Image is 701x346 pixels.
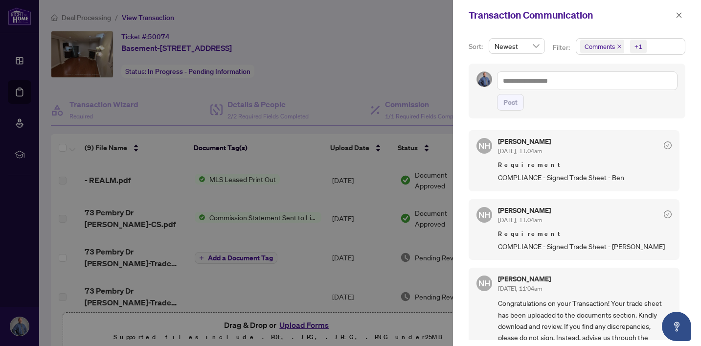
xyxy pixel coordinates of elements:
[478,277,490,290] span: NH
[497,94,524,111] button: Post
[478,208,490,221] span: NH
[498,285,542,292] span: [DATE], 11:04am
[662,312,691,341] button: Open asap
[585,42,615,51] span: Comments
[498,229,672,239] span: Requirement
[498,160,672,170] span: Requirement
[676,12,682,19] span: close
[478,139,490,152] span: NH
[498,276,551,282] h5: [PERSON_NAME]
[477,72,492,87] img: Profile Icon
[498,216,542,224] span: [DATE], 11:04am
[469,41,485,52] p: Sort:
[498,138,551,145] h5: [PERSON_NAME]
[498,241,672,252] span: COMPLIANCE - Signed Trade Sheet - [PERSON_NAME]
[498,147,542,155] span: [DATE], 11:04am
[469,8,673,23] div: Transaction Communication
[664,141,672,149] span: check-circle
[553,42,571,53] p: Filter:
[495,39,539,53] span: Newest
[498,172,672,183] span: COMPLIANCE - Signed Trade Sheet - Ben
[617,44,622,49] span: close
[580,40,624,53] span: Comments
[498,207,551,214] h5: [PERSON_NAME]
[664,210,672,218] span: check-circle
[634,42,642,51] div: +1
